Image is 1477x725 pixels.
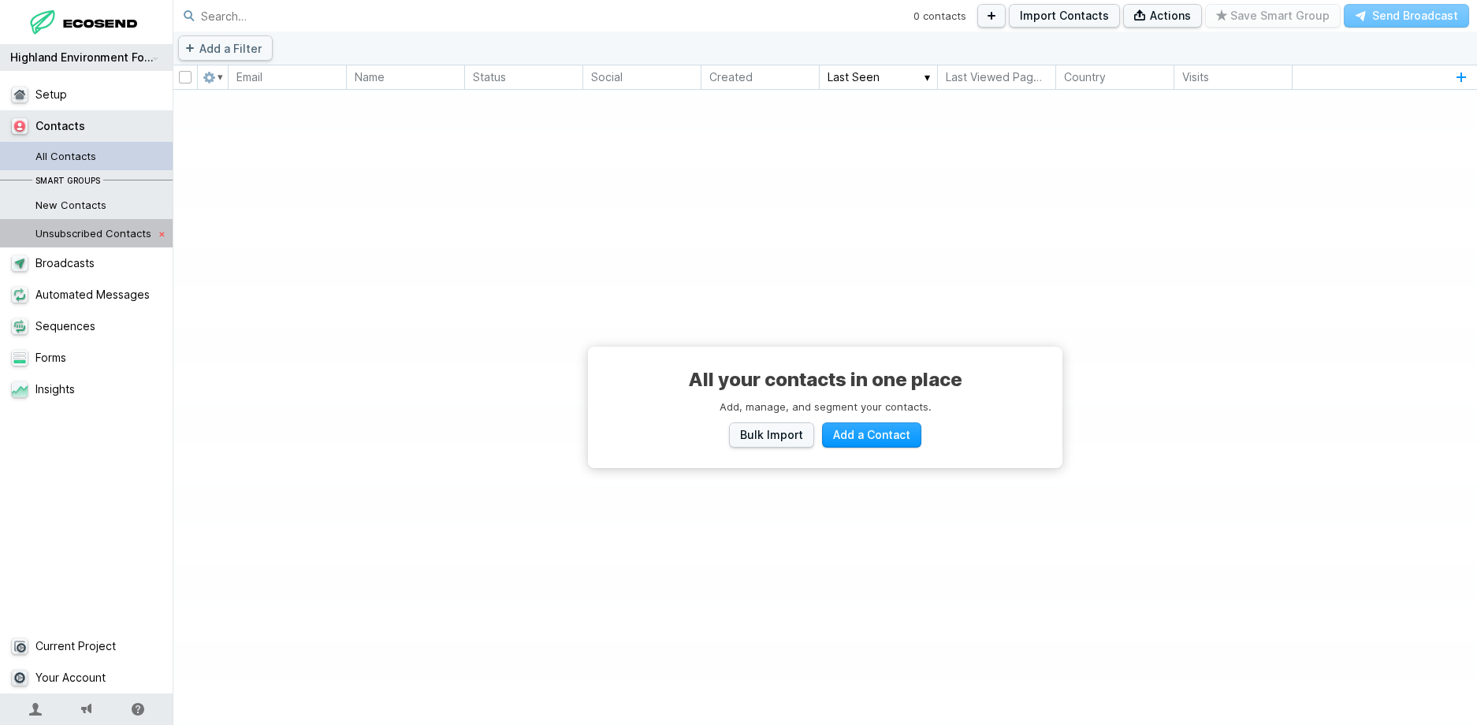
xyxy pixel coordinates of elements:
[1055,65,1174,89] div: Country
[1056,65,1174,89] li: Country
[178,35,273,61] button: Add a Filter
[1123,4,1202,28] button: Actions
[820,65,938,89] li: Last Seen
[347,65,465,89] li: Name
[35,219,166,247] span: Unsubscribed Contacts
[464,65,583,89] div: Status
[582,65,701,89] div: Social
[913,11,966,21] span: 0
[822,422,921,448] button: Add a Contact
[346,65,465,89] div: Name
[977,4,1006,28] button: Create a new contact
[938,65,1056,89] li: Last Viewed Page Path
[701,65,820,89] li: Created
[740,427,803,443] span: Bulk Import
[229,65,347,89] li: Email
[35,191,166,219] span: New Contacts
[154,219,173,247] a: ×
[465,65,583,89] li: Status
[937,65,1056,89] div: Last Viewed Page Path
[729,422,814,448] a: Bulk Import
[608,367,1042,392] h1: All your contacts in one place
[583,65,701,89] li: Social
[819,65,938,89] div: Last Seen
[35,170,100,191] span: Smart Groups
[1174,65,1293,89] li: Visits
[833,427,910,443] span: Add a Contact
[228,65,347,89] div: Email
[608,400,1042,414] p: Add, manage, and segment your contacts.
[1009,4,1120,28] a: Import Contacts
